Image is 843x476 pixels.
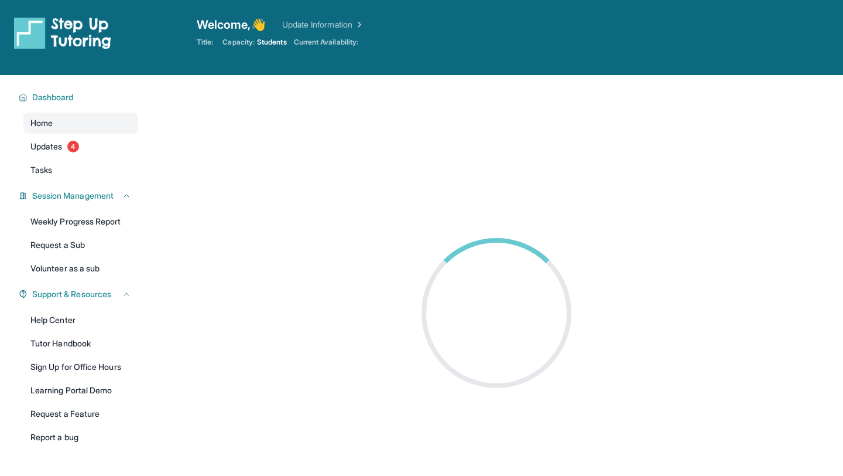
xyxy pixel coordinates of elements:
a: Volunteer as a sub [23,258,138,279]
img: Chevron Right [352,19,364,30]
span: Current Availability: [294,38,358,47]
a: Tutor Handbook [23,333,138,354]
a: Weekly Progress Report [23,211,138,232]
a: Home [23,113,138,134]
img: logo [14,16,111,49]
span: Home [30,117,53,129]
a: Report a bug [23,427,138,448]
span: Capacity: [222,38,255,47]
span: Welcome, 👋 [197,16,266,33]
span: Support & Resources [32,288,111,300]
span: Dashboard [32,91,74,103]
a: Learning Portal Demo [23,380,138,401]
button: Session Management [28,190,131,202]
span: Title: [197,38,213,47]
a: Updates4 [23,136,138,157]
a: Tasks [23,159,138,181]
span: 4 [67,141,79,152]
a: Sign Up for Office Hours [23,356,138,378]
button: Support & Resources [28,288,131,300]
a: Help Center [23,310,138,331]
a: Request a Feature [23,403,138,424]
button: Dashboard [28,91,131,103]
a: Update Information [282,19,364,30]
span: Students [257,38,287,47]
a: Request a Sub [23,234,138,256]
span: Tasks [30,164,52,176]
span: Session Management [32,190,114,202]
span: Updates [30,141,63,152]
